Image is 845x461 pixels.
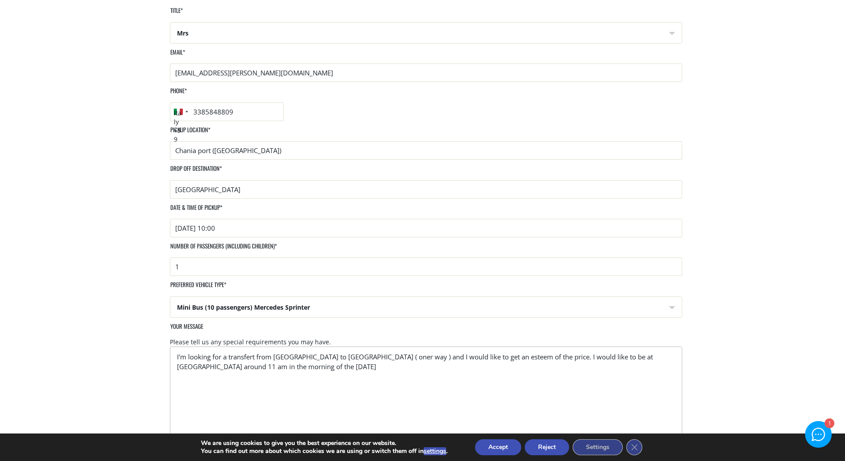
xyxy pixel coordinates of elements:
[170,322,203,338] label: Your message
[170,6,183,22] label: Title
[201,439,448,447] p: We are using cookies to give you the best experience on our website.
[824,419,833,429] div: 1
[170,203,222,219] label: Date & time of pickup
[170,164,222,180] label: Drop off destination
[170,102,284,121] input: +39 312 345 6789
[201,447,448,455] p: You can find out more about which cookies we are using or switch them off in .
[170,280,226,296] label: Preferred vehicle type
[573,439,623,455] button: Settings
[170,48,185,63] label: Email
[170,242,277,257] label: Number of passengers (including children)
[475,439,521,455] button: Accept
[170,103,191,121] div: Selected country
[170,126,210,141] label: Pickup location
[170,23,682,44] span: Mrs
[170,338,682,347] div: Please tell us any special requirements you may have.
[525,439,569,455] button: Reject
[424,447,446,455] button: settings
[170,87,187,102] label: Phone
[174,109,181,144] span: Italy +39
[626,439,642,455] button: Close GDPR Cookie Banner
[170,297,682,318] span: Mini Bus (10 passengers) Mercedes Sprinter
